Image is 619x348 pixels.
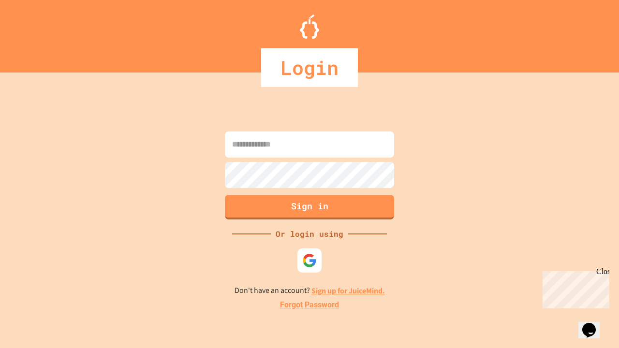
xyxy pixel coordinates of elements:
button: Sign in [225,195,394,219]
div: Or login using [271,228,348,240]
a: Sign up for JuiceMind. [311,286,385,296]
img: google-icon.svg [302,253,317,268]
iframe: chat widget [539,267,609,308]
iframe: chat widget [578,309,609,338]
a: Forgot Password [280,299,339,311]
div: Login [261,48,358,87]
img: Logo.svg [300,14,319,39]
p: Don't have an account? [235,285,385,297]
div: Chat with us now!Close [4,4,67,61]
